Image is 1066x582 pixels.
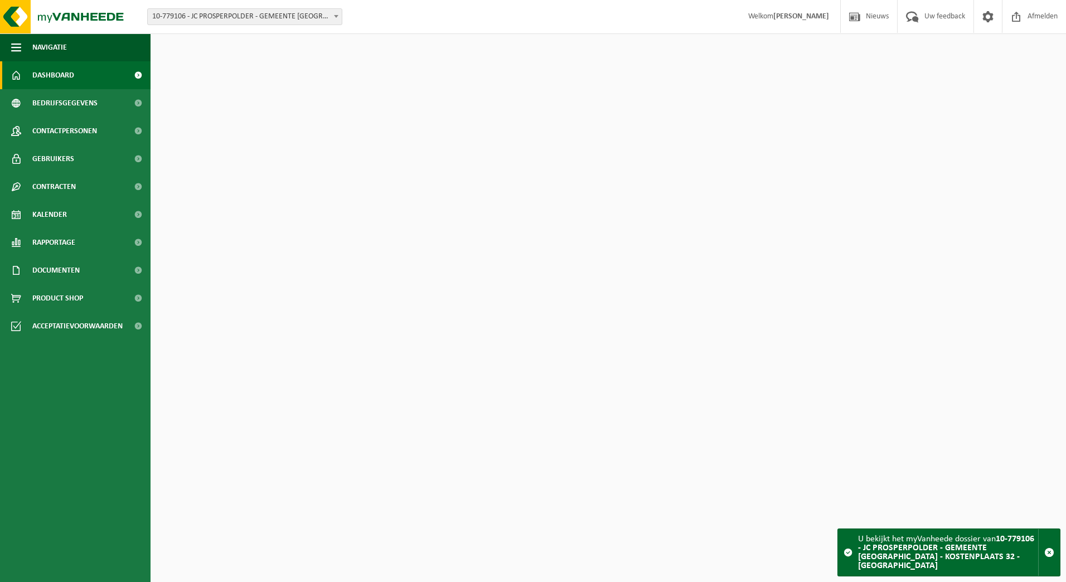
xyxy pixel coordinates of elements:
[32,89,98,117] span: Bedrijfsgegevens
[32,173,76,201] span: Contracten
[32,229,75,256] span: Rapportage
[32,33,67,61] span: Navigatie
[32,312,123,340] span: Acceptatievoorwaarden
[32,201,67,229] span: Kalender
[858,535,1034,570] strong: 10-779106 - JC PROSPERPOLDER - GEMEENTE [GEOGRAPHIC_DATA] - KOSTENPLAATS 32 - [GEOGRAPHIC_DATA]
[147,8,342,25] span: 10-779106 - JC PROSPERPOLDER - GEMEENTE BEVEREN - KOSTENPLAATS 32 - KIELDRECHT
[858,529,1038,576] div: U bekijkt het myVanheede dossier van
[773,12,829,21] strong: [PERSON_NAME]
[32,61,74,89] span: Dashboard
[32,256,80,284] span: Documenten
[32,284,83,312] span: Product Shop
[32,145,74,173] span: Gebruikers
[32,117,97,145] span: Contactpersonen
[148,9,342,25] span: 10-779106 - JC PROSPERPOLDER - GEMEENTE BEVEREN - KOSTENPLAATS 32 - KIELDRECHT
